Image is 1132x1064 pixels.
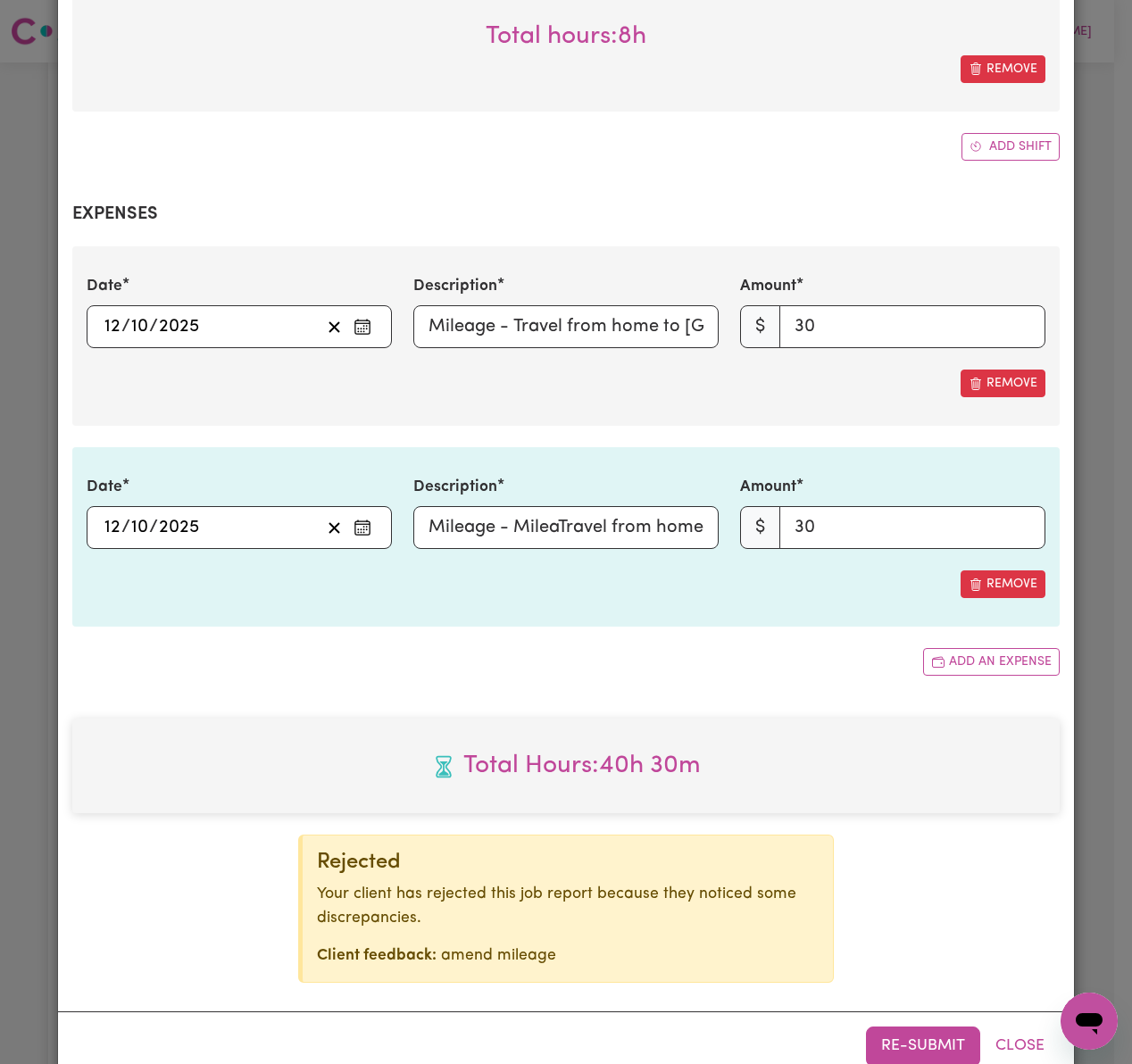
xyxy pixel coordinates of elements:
span: Total hours worked: 40 hours 30 minutes [87,747,1045,785]
button: Remove this shift [961,55,1045,83]
button: Remove this expense [961,370,1045,397]
button: Enter the date of expense [348,313,377,340]
label: Date [87,476,122,499]
input: ---- [158,514,200,541]
label: Date [87,275,122,298]
p: Your client has rejected this job report because they noticed some discrepancies. [317,883,819,930]
input: Mileage - Travel from home to St. Peter Chanel, Deerpark and back (30km), at a rate of $1 per kil... [413,305,719,348]
input: -- [104,313,121,340]
button: Clear date [320,514,348,541]
label: Description [413,476,497,499]
span: / [121,518,130,537]
h2: Expenses [72,204,1060,225]
button: Remove this expense [961,570,1045,598]
span: $ [740,305,780,348]
p: amend mileage [317,944,819,968]
span: / [149,317,158,337]
button: Enter the date of expense [348,514,377,541]
button: Add another expense [923,648,1060,676]
span: / [149,518,158,537]
input: -- [130,514,149,541]
input: ---- [158,313,200,340]
iframe: Button to launch messaging window [1061,993,1118,1050]
span: Total hours worked: 8 hours [486,24,646,49]
button: Clear date [320,313,348,340]
input: -- [104,514,121,541]
input: Mileage - MileaTravel from home to St. Peter Chanel, Deerpark and back (30km), at a rate of $1 pe... [413,506,719,549]
input: -- [130,313,149,340]
button: Add another shift [961,133,1060,161]
span: Rejected [317,852,401,873]
strong: Client feedback: [317,948,437,963]
label: Amount [740,275,796,298]
span: $ [740,506,780,549]
span: / [121,317,130,337]
label: Description [413,275,497,298]
label: Amount [740,476,796,499]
